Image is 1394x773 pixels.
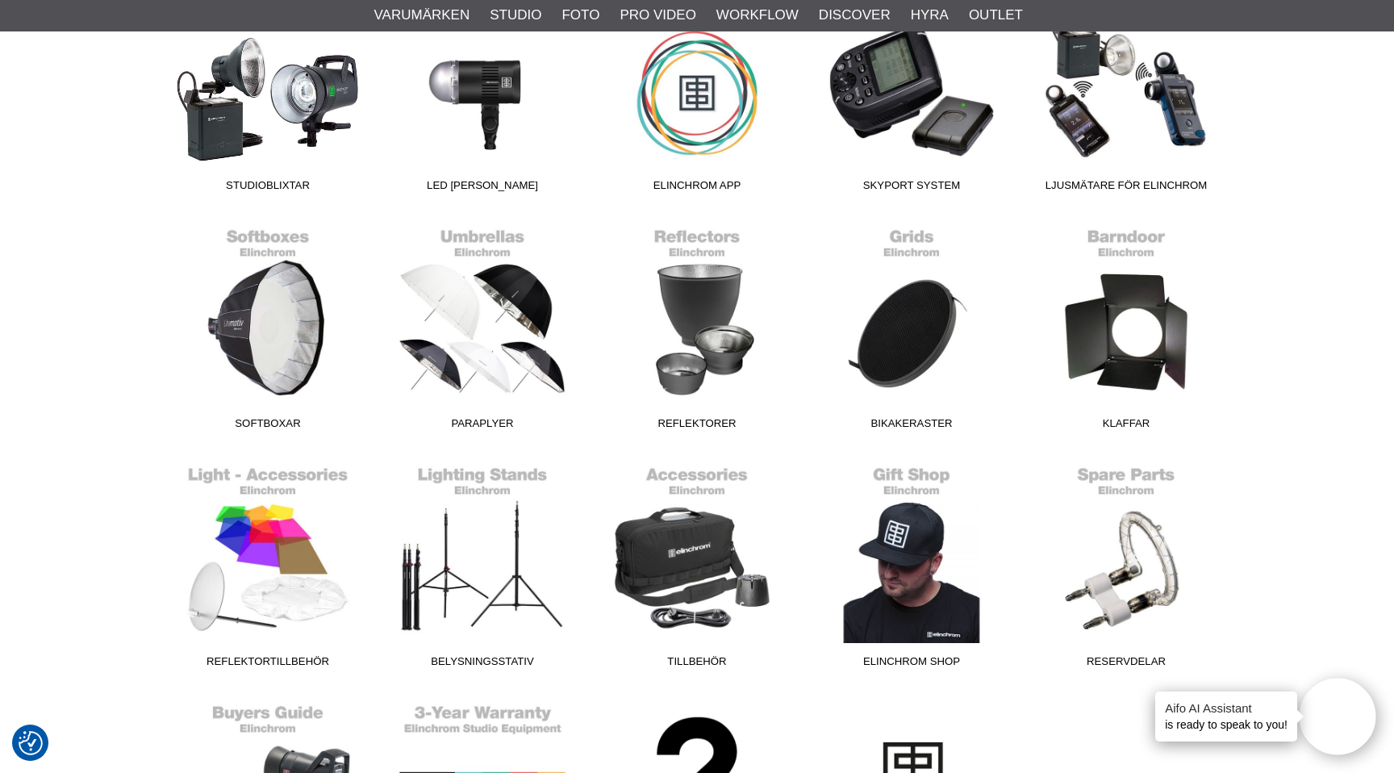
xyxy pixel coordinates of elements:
span: Reflektortillbehör [161,654,375,675]
span: Reflektorer [590,416,804,437]
h4: Aifo AI Assistant [1165,700,1288,717]
a: Foto [561,5,599,26]
span: Elinchrom Shop [804,654,1019,675]
span: Reservdelar [1019,654,1233,675]
a: Studio [490,5,541,26]
span: LED [PERSON_NAME] [375,178,590,199]
a: Hyra [911,5,949,26]
span: Ljusmätare för Elinchrom [1019,178,1233,199]
a: Belysningsstativ [375,458,590,675]
a: Outlet [969,5,1023,26]
a: Softboxar [161,219,375,437]
a: Reflektorer [590,219,804,437]
span: Bikakeraster [804,416,1019,437]
span: Studioblixtar [161,178,375,199]
a: Pro Video [620,5,695,26]
a: Paraplyer [375,219,590,437]
span: Softboxar [161,416,375,437]
span: Paraplyer [375,416,590,437]
a: Bikakeraster [804,219,1019,437]
a: Tillbehör [590,458,804,675]
a: Discover [819,5,891,26]
span: Elinchrom App [590,178,804,199]
img: Revisit consent button [19,731,43,755]
span: Tillbehör [590,654,804,675]
a: Klaffar [1019,219,1233,437]
a: Reflektortillbehör [161,458,375,675]
a: Varumärken [374,5,470,26]
button: Samtyckesinställningar [19,729,43,758]
span: Klaffar [1019,416,1233,437]
a: Reservdelar [1019,458,1233,675]
a: Workflow [716,5,799,26]
span: Belysningsstativ [375,654,590,675]
div: is ready to speak to you! [1155,692,1297,742]
a: Elinchrom Shop [804,458,1019,675]
span: Skyport System [804,178,1019,199]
